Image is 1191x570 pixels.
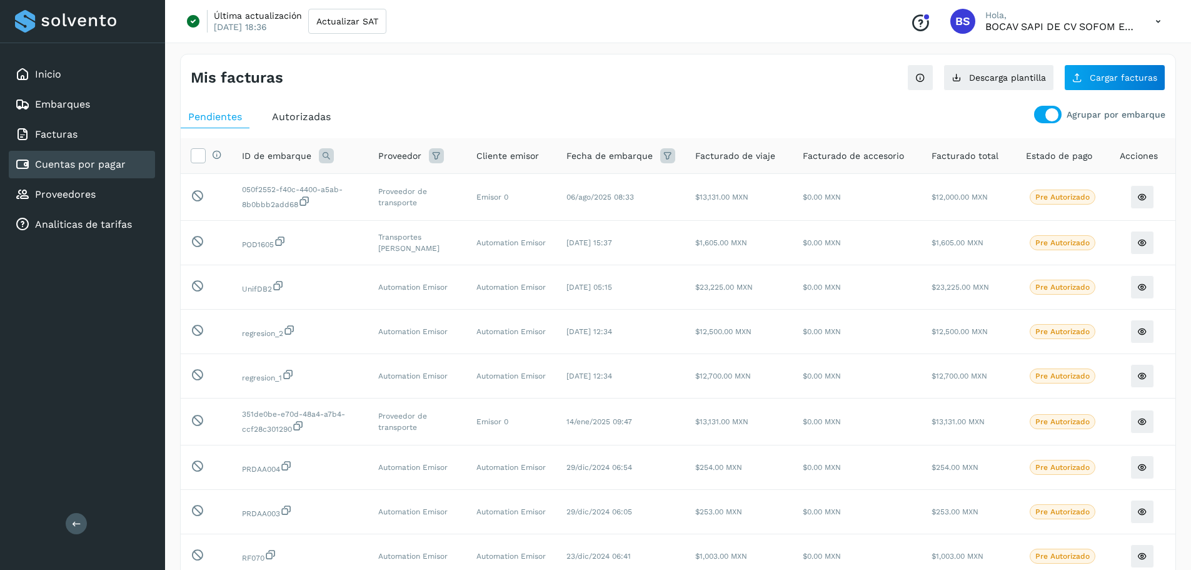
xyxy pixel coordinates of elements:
p: Pre Autorizado [1035,552,1090,561]
span: [DATE] 05:15 [566,283,612,292]
span: $23,225.00 MXN [932,283,989,292]
td: Automation Emisor [368,265,466,310]
span: 0d1a7c0b-f89b-4807-8cef-28557f0dc5dc [242,509,293,518]
p: [DATE] 18:36 [214,21,267,33]
span: Fecha de embarque [566,150,653,163]
span: $0.00 MXN [803,463,841,472]
p: Agrupar por embarque [1067,109,1165,120]
span: $13,131.00 MXN [695,193,748,201]
a: Cuentas por pagar [35,158,126,170]
span: $0.00 MXN [803,238,841,247]
span: $13,131.00 MXN [695,417,748,426]
span: $0.00 MXN [803,193,841,201]
span: $0.00 MXN [803,283,841,292]
span: 1377ec79-8c8f-49bb-99f7-2748a4cfcb6c [242,285,284,293]
div: Facturas [9,121,155,148]
span: 29/dic/2024 06:54 [566,463,632,472]
td: Automation Emisor [466,354,556,399]
span: $12,000.00 MXN [932,193,988,201]
p: Pre Autorizado [1035,283,1090,292]
td: Transportes [PERSON_NAME] [368,221,466,265]
p: Pre Autorizado [1035,463,1090,472]
p: Hola, [985,10,1135,21]
span: 3576ccb1-0e35-4285-8ed9-a463020c673a [242,465,293,474]
button: Descarga plantilla [943,64,1054,91]
span: $1,605.00 MXN [695,238,747,247]
span: [DATE] 15:37 [566,238,612,247]
span: [DATE] 12:34 [566,372,612,380]
span: 2cba32d2-9041-48b4-8bcf-053415edad54 [242,329,296,338]
div: Proveedores [9,181,155,208]
td: Automation Emisor [368,310,466,354]
td: Proveedor de transporte [368,399,466,445]
span: $253.00 MXN [695,507,742,516]
span: 23/dic/2024 06:41 [566,552,631,561]
a: Facturas [35,128,78,140]
span: 14/ene/2025 09:47 [566,417,632,426]
span: Actualizar SAT [316,17,378,26]
p: Pre Autorizado [1035,507,1090,516]
span: $23,225.00 MXN [695,283,753,292]
span: Cliente emisor [476,150,539,163]
td: Automation Emisor [466,445,556,490]
h4: Mis facturas [191,69,283,87]
div: Cuentas por pagar [9,151,155,178]
td: Automation Emisor [466,310,556,354]
td: Automation Emisor [466,221,556,265]
span: $0.00 MXN [803,417,841,426]
span: Pendientes [188,111,242,123]
p: Última actualización [214,10,302,21]
span: $254.00 MXN [695,463,742,472]
span: $12,500.00 MXN [932,327,988,336]
span: $1,003.00 MXN [932,552,983,561]
span: Facturado de viaje [695,150,775,163]
p: Pre Autorizado [1035,238,1090,247]
button: Cargar facturas [1064,64,1165,91]
a: Embarques [35,98,90,110]
span: $12,500.00 MXN [695,327,751,336]
td: Proveedor de transporte [368,174,466,221]
span: Cargar facturas [1090,73,1157,82]
span: d0629c17-c7b1-40e0-a1b9-54b685b20d28 [242,185,343,209]
span: $0.00 MXN [803,327,841,336]
span: $1,003.00 MXN [695,552,747,561]
button: Actualizar SAT [308,9,386,34]
a: Analiticas de tarifas [35,218,132,230]
span: Facturado de accesorio [803,150,904,163]
span: Acciones [1120,150,1158,163]
td: Automation Emisor [368,490,466,534]
span: Estado de pago [1026,150,1092,163]
span: 9f1983ea-73dd-4d31-9e51-68c61d053256 [242,554,277,562]
span: $254.00 MXN [932,463,978,472]
span: Descarga plantilla [969,73,1046,82]
span: Autorizadas [272,111,331,123]
p: BOCAV SAPI DE CV SOFOM ENR [985,21,1135,33]
td: Automation Emisor [368,445,466,490]
span: $0.00 MXN [803,372,841,380]
td: Emisor 0 [466,399,556,445]
span: 29/dic/2024 06:05 [566,507,632,516]
span: Facturado total [932,150,998,163]
p: Pre Autorizado [1035,193,1090,201]
span: da449b6e-9404-4862-b32a-634741487276 [242,410,345,434]
span: $1,605.00 MXN [932,238,983,247]
td: Emisor 0 [466,174,556,221]
td: Automation Emisor [466,490,556,534]
td: Automation Emisor [466,265,556,310]
p: Pre Autorizado [1035,372,1090,380]
div: Inicio [9,61,155,88]
p: Pre Autorizado [1035,327,1090,336]
span: 06/ago/2025 08:33 [566,193,634,201]
span: [DATE] 12:34 [566,327,612,336]
div: Analiticas de tarifas [9,211,155,238]
span: $0.00 MXN [803,507,841,516]
p: Pre Autorizado [1035,417,1090,426]
span: ID de embarque [242,150,311,163]
span: $253.00 MXN [932,507,978,516]
td: Automation Emisor [368,354,466,399]
span: Proveedor [378,150,421,163]
span: 5e7d8cf1-26e5-4932-a09b-47b24310be3c [242,374,294,382]
span: $0.00 MXN [803,552,841,561]
span: $12,700.00 MXN [932,372,987,380]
